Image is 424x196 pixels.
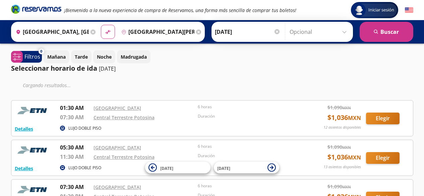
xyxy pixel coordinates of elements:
[97,53,112,60] p: Noche
[11,51,42,63] button: 0Filtros
[75,53,88,60] p: Tarde
[198,143,299,149] p: 6 horas
[44,50,69,63] button: Mañana
[119,23,194,40] input: Buscar Destino
[160,165,173,171] span: [DATE]
[348,114,361,122] small: MXN
[15,125,33,132] button: Detalles
[68,165,101,171] p: LUJO DOBLE PISO
[327,113,361,123] span: $ 1,036
[366,152,400,164] button: Elegir
[60,153,90,161] p: 11:30 AM
[60,104,90,112] p: 01:30 AM
[15,143,52,157] img: RESERVAMOS
[405,6,413,14] button: English
[15,104,52,117] img: RESERVAMOS
[24,53,40,61] p: Filtros
[342,145,351,150] small: MXN
[94,105,141,111] a: [GEOGRAPHIC_DATA]
[342,184,351,189] small: MXN
[145,162,210,174] button: [DATE]
[60,143,90,151] p: 05:30 AM
[198,183,299,189] p: 6 horas
[11,4,61,14] i: Brand Logo
[323,125,361,130] p: 12 asientos disponibles
[68,125,101,131] p: LUJO DOBLE PISO
[40,49,42,54] span: 0
[348,154,361,161] small: MXN
[214,162,279,174] button: [DATE]
[366,7,397,13] span: Iniciar sesión
[60,113,90,121] p: 07:30 AM
[94,144,141,151] a: [GEOGRAPHIC_DATA]
[94,114,155,121] a: Central Terrestre Potosina
[360,22,413,42] button: Buscar
[198,113,299,119] p: Duración
[11,63,97,73] p: Seleccionar horario de ida
[198,153,299,159] p: Duración
[217,165,230,171] span: [DATE]
[94,154,155,160] a: Central Terrestre Potosina
[99,65,116,73] p: [DATE]
[117,50,150,63] button: Madrugada
[215,23,281,40] input: Elegir Fecha
[64,7,296,13] em: ¡Bienvenido a la nueva experiencia de compra de Reservamos, una forma más sencilla de comprar tus...
[13,23,89,40] input: Buscar Origen
[60,183,90,191] p: 07:30 AM
[47,53,66,60] p: Mañana
[323,164,361,170] p: 13 asientos disponibles
[198,104,299,110] p: 6 horas
[11,4,61,16] a: Brand Logo
[94,184,141,190] a: [GEOGRAPHIC_DATA]
[71,50,92,63] button: Tarde
[23,82,71,88] em: Cargando resultados ...
[121,53,147,60] p: Madrugada
[327,183,351,190] span: $ 1,090
[366,113,400,124] button: Elegir
[342,105,351,110] small: MXN
[327,143,351,150] span: $ 1,090
[93,50,115,63] button: Noche
[290,23,350,40] input: Opcional
[327,104,351,111] span: $ 1,090
[327,152,361,162] span: $ 1,036
[15,165,33,172] button: Detalles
